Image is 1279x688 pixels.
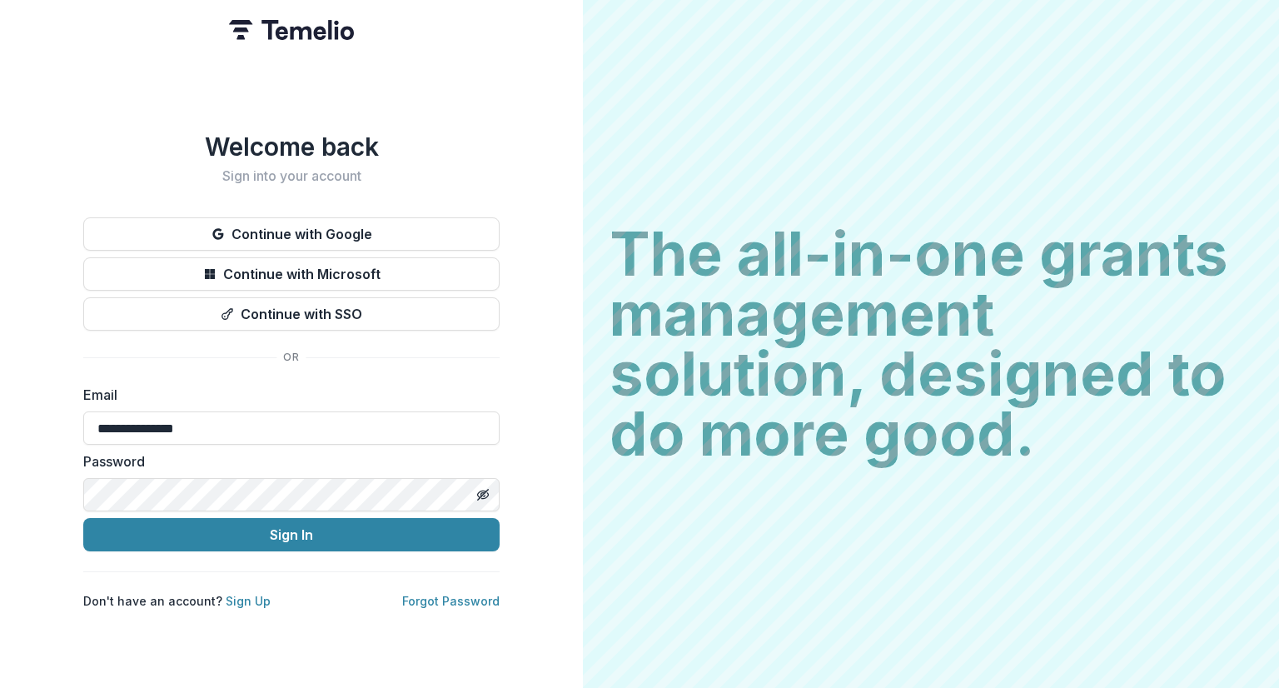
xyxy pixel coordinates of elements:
p: Don't have an account? [83,592,271,610]
button: Continue with Microsoft [83,257,500,291]
button: Toggle password visibility [470,481,496,508]
h1: Welcome back [83,132,500,162]
button: Continue with Google [83,217,500,251]
label: Password [83,451,490,471]
label: Email [83,385,490,405]
a: Forgot Password [402,594,500,608]
h2: Sign into your account [83,168,500,184]
img: Temelio [229,20,354,40]
button: Continue with SSO [83,297,500,331]
button: Sign In [83,518,500,551]
a: Sign Up [226,594,271,608]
